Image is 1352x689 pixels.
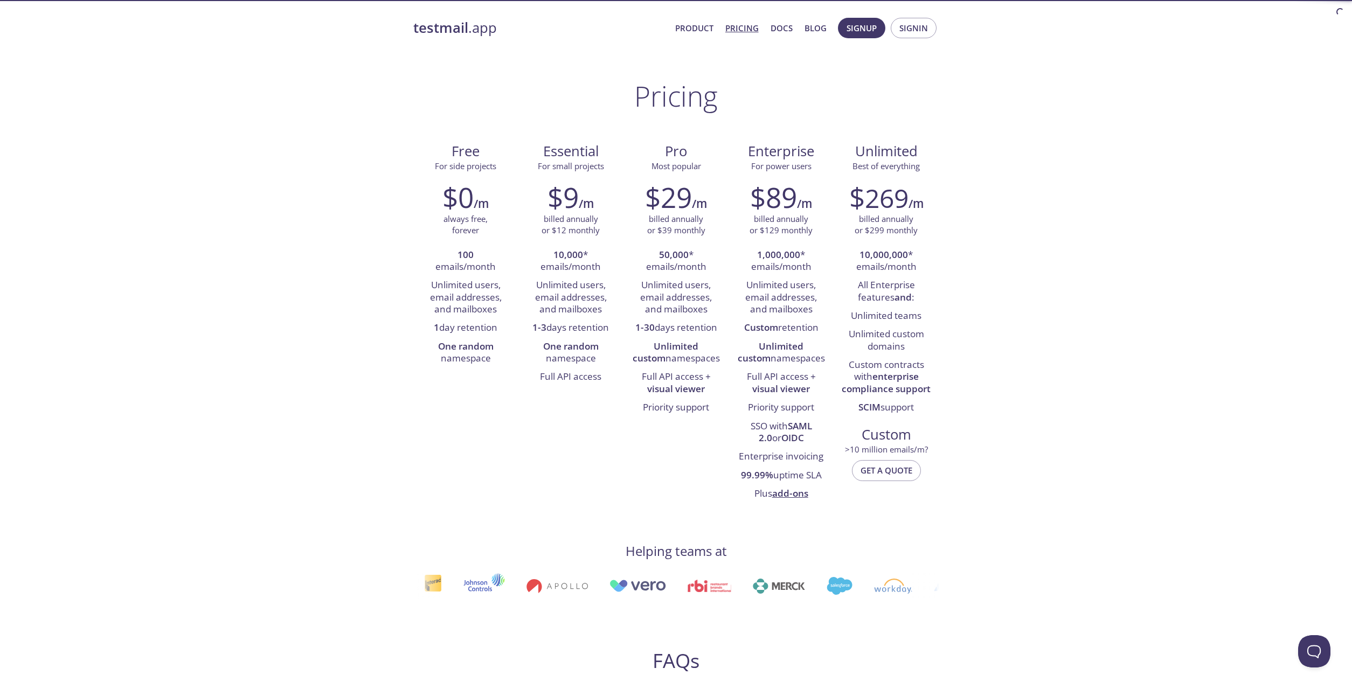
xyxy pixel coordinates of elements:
[553,248,583,261] strong: 10,000
[532,321,546,333] strong: 1-3
[750,181,797,213] h2: $89
[858,401,880,413] strong: SCIM
[741,469,773,481] strong: 99.99%
[421,338,510,368] li: namespace
[744,321,778,333] strong: Custom
[842,356,931,399] li: Custom contracts with
[737,485,826,503] li: Plus
[526,338,615,368] li: namespace
[633,340,699,364] strong: Unlimited custom
[852,460,921,481] button: Get a quote
[526,276,615,319] li: Unlimited users, email addresses, and mailboxes
[847,21,877,35] span: Signup
[738,340,804,364] strong: Unlimited custom
[527,142,615,161] span: Essential
[626,542,727,560] h4: Helping teams at
[675,21,713,35] a: Product
[688,580,731,592] img: rbi
[759,420,812,444] strong: SAML 2.0
[632,142,720,161] span: Pro
[474,194,489,213] h6: /m
[692,194,707,213] h6: /m
[457,248,474,261] strong: 100
[526,368,615,386] li: Full API access
[421,246,510,277] li: emails/month
[526,319,615,337] li: days retention
[737,246,826,277] li: * emails/month
[842,325,931,356] li: Unlimited custom domains
[865,180,909,215] span: 269
[413,19,667,37] a: testmail.app
[632,338,720,368] li: namespaces
[859,248,908,261] strong: 10,000,000
[609,580,667,592] img: vero
[647,382,705,395] strong: visual viewer
[737,319,826,337] li: retention
[421,319,510,337] li: day retention
[443,213,488,236] p: always free, forever
[543,340,599,352] strong: One random
[469,649,883,673] h2: FAQs
[421,276,510,319] li: Unlimited users, email addresses, and mailboxes
[645,181,692,213] h2: $29
[737,399,826,417] li: Priority support
[842,246,931,277] li: * emails/month
[1298,635,1330,667] iframe: Help Scout Beacon - Open
[842,370,931,394] strong: enterprise compliance support
[422,142,510,161] span: Free
[647,213,705,236] p: billed annually or $39 monthly
[632,399,720,417] li: Priority support
[413,18,468,37] strong: testmail
[855,213,918,236] p: billed annually or $299 monthly
[526,246,615,277] li: * emails/month
[781,432,804,444] strong: OIDC
[899,21,928,35] span: Signin
[874,579,912,594] img: workday
[526,579,588,594] img: apollo
[632,368,720,399] li: Full API access +
[909,194,924,213] h6: /m
[659,248,689,261] strong: 50,000
[838,18,885,38] button: Signup
[538,161,604,171] span: For small projects
[651,161,701,171] span: Most popular
[753,579,805,594] img: merck
[797,194,812,213] h6: /m
[771,21,793,35] a: Docs
[547,181,579,213] h2: $9
[438,340,494,352] strong: One random
[737,142,825,161] span: Enterprise
[632,276,720,319] li: Unlimited users, email addresses, and mailboxes
[805,21,827,35] a: Blog
[442,181,474,213] h2: $0
[827,577,852,595] img: salesforce
[737,368,826,399] li: Full API access +
[891,18,937,38] button: Signin
[750,213,813,236] p: billed annually or $129 monthly
[842,399,931,417] li: support
[757,248,800,261] strong: 1,000,000
[842,307,931,325] li: Unlimited teams
[737,467,826,485] li: uptime SLA
[542,213,600,236] p: billed annually or $12 monthly
[632,246,720,277] li: * emails/month
[772,487,808,499] a: add-ons
[463,573,505,599] img: johnsoncontrols
[737,276,826,319] li: Unlimited users, email addresses, and mailboxes
[895,291,912,303] strong: and
[435,161,496,171] span: For side projects
[852,161,920,171] span: Best of everything
[635,321,655,333] strong: 1-30
[842,426,930,444] span: Custom
[634,80,718,112] h1: Pricing
[861,463,912,477] span: Get a quote
[632,319,720,337] li: days retention
[737,338,826,368] li: namespaces
[752,382,810,395] strong: visual viewer
[737,417,826,448] li: SSO with or
[845,444,928,455] span: > 10 million emails/m?
[842,276,931,307] li: All Enterprise features :
[737,448,826,466] li: Enterprise invoicing
[579,194,594,213] h6: /m
[434,321,439,333] strong: 1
